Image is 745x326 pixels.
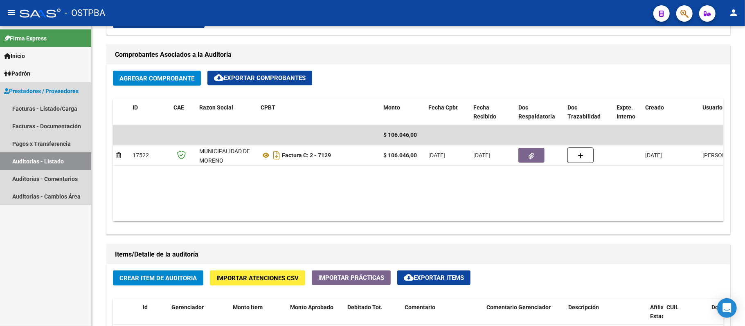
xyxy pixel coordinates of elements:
[113,270,203,286] button: Crear Item de Auditoria
[196,99,257,126] datatable-header-cell: Razon Social
[515,99,564,126] datatable-header-cell: Doc Respaldatoria
[645,104,664,111] span: Creado
[428,152,445,159] span: [DATE]
[261,104,275,111] span: CPBT
[65,4,105,22] span: - OSTPBA
[318,274,384,281] span: Importar Prácticas
[642,99,699,126] datatable-header-cell: Creado
[404,274,464,281] span: Exportar Items
[518,104,555,120] span: Doc Respaldatoria
[405,304,435,310] span: Comentario
[486,304,551,310] span: Comentario Gerenciador
[428,104,458,111] span: Fecha Cpbt
[257,99,380,126] datatable-header-cell: CPBT
[119,275,197,282] span: Crear Item de Auditoria
[397,270,470,285] button: Exportar Items
[567,104,601,120] span: Doc Trazabilidad
[143,304,148,310] span: Id
[199,104,233,111] span: Razon Social
[115,48,722,61] h1: Comprobantes Asociados a la Auditoría
[613,99,642,126] datatable-header-cell: Expte. Interno
[383,104,400,111] span: Monto
[282,152,331,159] strong: Factura C: 2 - 7129
[473,104,496,120] span: Fecha Recibido
[207,71,312,85] button: Exportar Comprobantes
[312,270,391,285] button: Importar Prácticas
[133,104,138,111] span: ID
[617,104,635,120] span: Expte. Interno
[473,152,490,159] span: [DATE]
[383,132,417,138] span: $ 106.046,00
[7,8,16,18] mat-icon: menu
[470,99,515,126] datatable-header-cell: Fecha Recibido
[702,104,722,111] span: Usuario
[425,99,470,126] datatable-header-cell: Fecha Cpbt
[216,275,299,282] span: Importar Atenciones CSV
[233,304,263,310] span: Monto Item
[383,152,417,159] strong: $ 106.046,00
[290,304,333,310] span: Monto Aprobado
[170,99,196,126] datatable-header-cell: CAE
[214,74,306,82] span: Exportar Comprobantes
[129,99,170,126] datatable-header-cell: ID
[210,270,305,286] button: Importar Atenciones CSV
[171,304,204,310] span: Gerenciador
[4,69,30,78] span: Padrón
[717,298,737,318] div: Open Intercom Messenger
[645,152,662,159] span: [DATE]
[271,149,282,162] i: Descargar documento
[404,272,414,282] mat-icon: cloud_download
[113,71,201,86] button: Agregar Comprobante
[380,99,425,126] datatable-header-cell: Monto
[133,152,149,159] span: 17522
[650,304,671,320] span: Afiliado Estado
[564,99,613,126] datatable-header-cell: Doc Trazabilidad
[4,34,47,43] span: Firma Express
[347,304,383,310] span: Debitado Tot.
[214,73,224,83] mat-icon: cloud_download
[199,147,254,165] div: MUNICIPALIDAD DE MORENO
[666,304,679,310] span: CUIL
[119,75,194,82] span: Agregar Comprobante
[4,51,25,60] span: Inicio
[115,248,722,261] h1: Items/Detalle de la auditoría
[568,304,599,310] span: Descripción
[729,8,738,18] mat-icon: person
[4,87,79,96] span: Prestadores / Proveedores
[173,104,184,111] span: CAE
[711,304,741,310] span: Documento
